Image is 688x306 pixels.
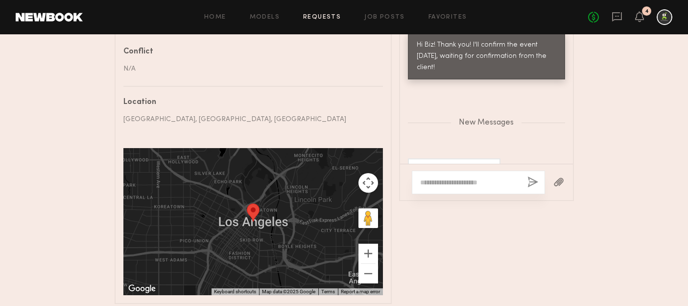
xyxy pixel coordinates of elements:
[123,64,376,74] div: N/A
[358,208,378,228] button: Drag Pegman onto the map to open Street View
[358,264,378,283] button: Zoom out
[321,289,335,294] a: Terms
[123,48,376,56] div: Conflict
[126,282,158,295] img: Google
[645,9,649,14] div: 4
[214,288,256,295] button: Keyboard shortcuts
[364,14,405,21] a: Job Posts
[303,14,341,21] a: Requests
[262,289,315,294] span: Map data ©2025 Google
[123,114,376,125] div: [GEOGRAPHIC_DATA], [GEOGRAPHIC_DATA], [GEOGRAPHIC_DATA]
[204,14,226,21] a: Home
[250,14,280,21] a: Models
[417,40,556,74] div: Hi Biz! Thank you! I'll confirm the event [DATE], waiting for confirmation from the client!
[459,119,514,127] span: New Messages
[428,14,467,21] a: Favorites
[358,173,378,193] button: Map camera controls
[358,244,378,263] button: Zoom in
[341,289,380,294] a: Report a map error
[126,282,158,295] a: Open this area in Google Maps (opens a new window)
[123,99,376,106] div: Location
